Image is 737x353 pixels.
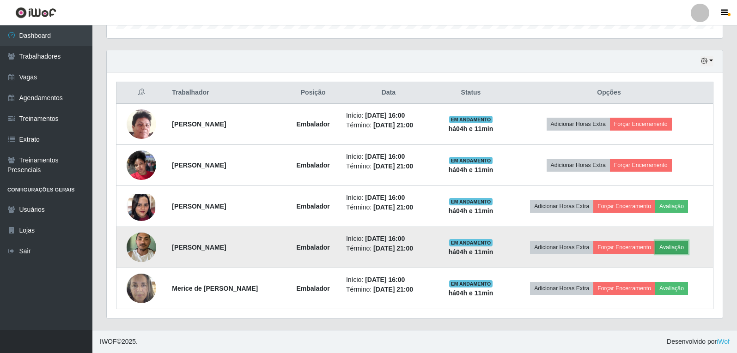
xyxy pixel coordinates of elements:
button: Adicionar Horas Extra [547,159,610,172]
time: [DATE] 16:00 [365,276,405,283]
img: 1719358783577.jpeg [127,145,156,185]
button: Forçar Encerramento [610,159,672,172]
span: EM ANDAMENTO [449,116,493,123]
time: [DATE] 21:00 [373,245,413,252]
li: Término: [346,120,431,130]
strong: Merice de [PERSON_NAME] [172,285,258,292]
strong: [PERSON_NAME] [172,120,226,128]
span: EM ANDAMENTO [449,280,493,287]
strong: Embalador [296,285,329,292]
th: Posição [286,82,340,104]
li: Término: [346,203,431,212]
time: [DATE] 21:00 [373,162,413,170]
span: Desenvolvido por [667,337,730,347]
strong: há 04 h e 11 min [449,207,493,215]
span: EM ANDAMENTO [449,198,493,205]
strong: Embalador [296,203,329,210]
button: Adicionar Horas Extra [530,241,593,254]
button: Adicionar Horas Extra [547,118,610,131]
button: Adicionar Horas Extra [530,200,593,213]
strong: [PERSON_NAME] [172,203,226,210]
button: Avaliação [655,282,688,295]
li: Início: [346,111,431,120]
span: EM ANDAMENTO [449,239,493,246]
th: Status [437,82,505,104]
span: © 2025 . [100,337,138,347]
strong: [PERSON_NAME] [172,162,226,169]
time: [DATE] 21:00 [373,121,413,129]
li: Término: [346,285,431,294]
button: Forçar Encerramento [593,200,655,213]
img: 1712661198505.jpeg [127,93,156,155]
li: Início: [346,275,431,285]
strong: Embalador [296,120,329,128]
time: [DATE] 16:00 [365,235,405,242]
strong: Embalador [296,244,329,251]
li: Início: [346,152,431,162]
strong: há 04 h e 11 min [449,166,493,174]
span: IWOF [100,338,117,345]
button: Forçar Encerramento [593,241,655,254]
time: [DATE] 16:00 [365,153,405,160]
button: Forçar Encerramento [593,282,655,295]
img: 1739647225731.jpeg [127,269,156,308]
li: Término: [346,162,431,171]
strong: há 04 h e 11 min [449,248,493,256]
span: EM ANDAMENTO [449,157,493,164]
img: 1737051124467.jpeg [127,227,156,267]
li: Início: [346,193,431,203]
time: [DATE] 21:00 [373,286,413,293]
button: Forçar Encerramento [610,118,672,131]
strong: há 04 h e 11 min [449,125,493,132]
time: [DATE] 21:00 [373,203,413,211]
img: CoreUI Logo [15,7,56,18]
li: Início: [346,234,431,244]
time: [DATE] 16:00 [365,194,405,201]
th: Data [341,82,437,104]
button: Avaliação [655,241,688,254]
button: Adicionar Horas Extra [530,282,593,295]
th: Opções [505,82,713,104]
strong: Embalador [296,162,329,169]
img: 1721310780980.jpeg [127,174,156,239]
time: [DATE] 16:00 [365,112,405,119]
strong: há 04 h e 11 min [449,289,493,297]
th: Trabalhador [166,82,286,104]
button: Avaliação [655,200,688,213]
li: Término: [346,244,431,253]
a: iWof [717,338,730,345]
strong: [PERSON_NAME] [172,244,226,251]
